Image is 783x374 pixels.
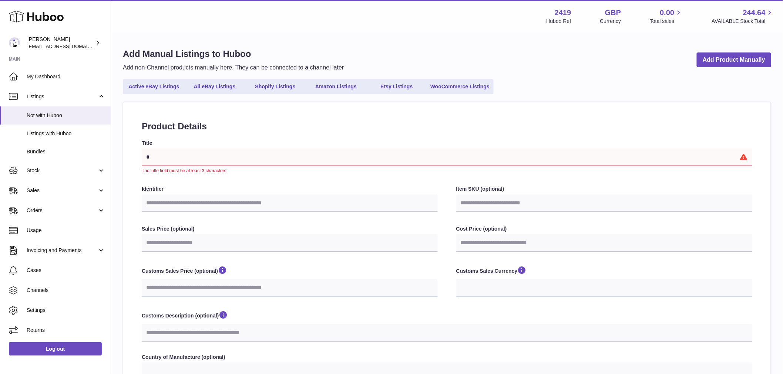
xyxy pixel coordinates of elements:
[27,187,97,194] span: Sales
[555,8,571,18] strong: 2419
[27,227,105,234] span: Usage
[600,18,621,25] div: Currency
[547,18,571,25] div: Huboo Ref
[123,64,344,72] p: Add non-Channel products manually here. They can be connected to a channel later
[9,37,20,48] img: internalAdmin-2419@internal.huboo.com
[712,18,774,25] span: AVAILABLE Stock Total
[27,307,105,314] span: Settings
[605,8,621,18] strong: GBP
[27,36,94,50] div: [PERSON_NAME]
[27,43,109,49] span: [EMAIL_ADDRESS][DOMAIN_NAME]
[142,140,752,147] label: Title
[27,93,97,100] span: Listings
[650,8,683,25] a: 0.00 Total sales
[27,327,105,334] span: Returns
[27,167,97,174] span: Stock
[27,267,105,274] span: Cases
[456,186,752,193] label: Item SKU (optional)
[27,130,105,137] span: Listings with Huboo
[142,186,438,193] label: Identifier
[123,48,344,60] h1: Add Manual Listings to Huboo
[124,81,184,93] a: Active eBay Listings
[27,247,97,254] span: Invoicing and Payments
[142,354,752,361] label: Country of Manufacture (optional)
[27,287,105,294] span: Channels
[246,81,305,93] a: Shopify Listings
[27,148,105,155] span: Bundles
[142,168,752,174] div: The Title field must be at least 3 characters
[142,265,438,277] label: Customs Sales Price (optional)
[306,81,366,93] a: Amazon Listings
[697,52,771,68] a: Add Product Manually
[743,8,766,18] span: 244.64
[650,18,683,25] span: Total sales
[456,225,752,232] label: Cost Price (optional)
[142,120,752,132] h2: Product Details
[142,310,752,322] label: Customs Description (optional)
[367,81,426,93] a: Etsy Listings
[456,265,752,277] label: Customs Sales Currency
[428,81,492,93] a: WooCommerce Listings
[712,8,774,25] a: 244.64 AVAILABLE Stock Total
[660,8,675,18] span: 0.00
[27,73,105,80] span: My Dashboard
[185,81,244,93] a: All eBay Listings
[142,225,438,232] label: Sales Price (optional)
[9,342,102,356] a: Log out
[27,207,97,214] span: Orders
[27,112,105,119] span: Not with Huboo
